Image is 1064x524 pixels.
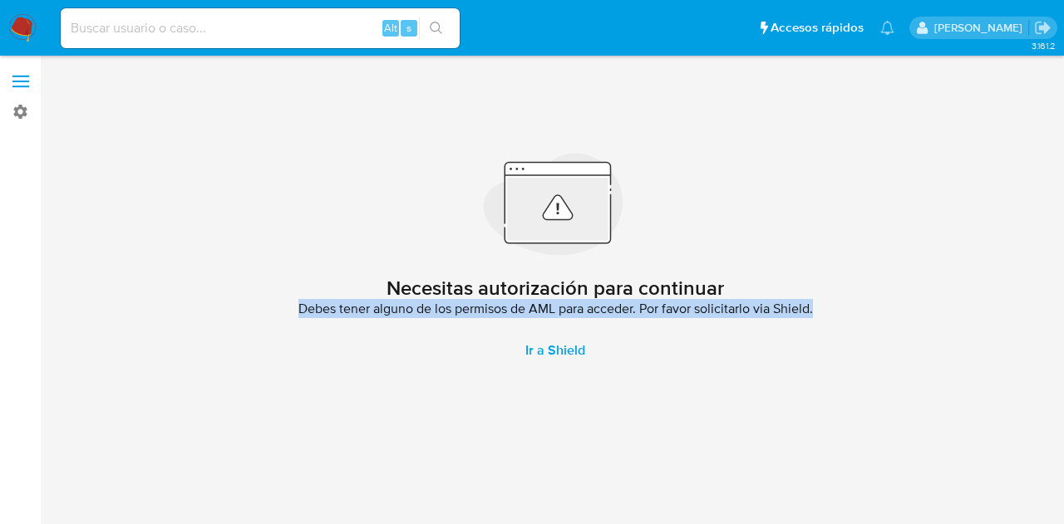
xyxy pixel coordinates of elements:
[771,19,864,37] span: Accesos rápidos
[384,20,397,36] span: Alt
[934,20,1028,36] p: vladimir.samezuk@mercadolibre.com
[419,17,453,40] button: search-icon
[525,331,585,370] span: Ir a Shield
[1034,19,1052,37] a: Salir
[387,276,724,301] h2: Necesitas autorización para continuar
[880,21,894,35] a: Notificaciones
[61,17,460,39] input: Buscar usuario o caso...
[406,20,411,36] span: s
[298,301,813,317] span: Debes tener alguno de los permisos de AML para acceder. Por favor solicitarlo via Shield.
[505,331,605,370] a: Ir a Shield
